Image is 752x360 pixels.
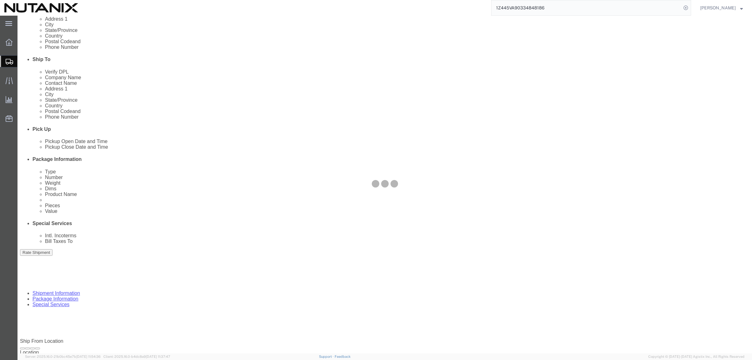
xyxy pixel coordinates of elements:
[319,355,335,358] a: Support
[491,0,681,15] input: Search for shipment number, reference number
[146,355,170,358] span: [DATE] 11:37:47
[700,4,736,11] span: Stephanie Guadron
[700,4,743,12] button: [PERSON_NAME]
[648,354,745,359] span: Copyright © [DATE]-[DATE] Agistix Inc., All Rights Reserved
[103,355,170,358] span: Client: 2025.16.0-b4dc8a9
[76,355,101,358] span: [DATE] 11:54:36
[25,355,101,358] span: Server: 2025.16.0-21b0bc45e7b
[335,355,351,358] a: Feedback
[4,3,78,13] img: logo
